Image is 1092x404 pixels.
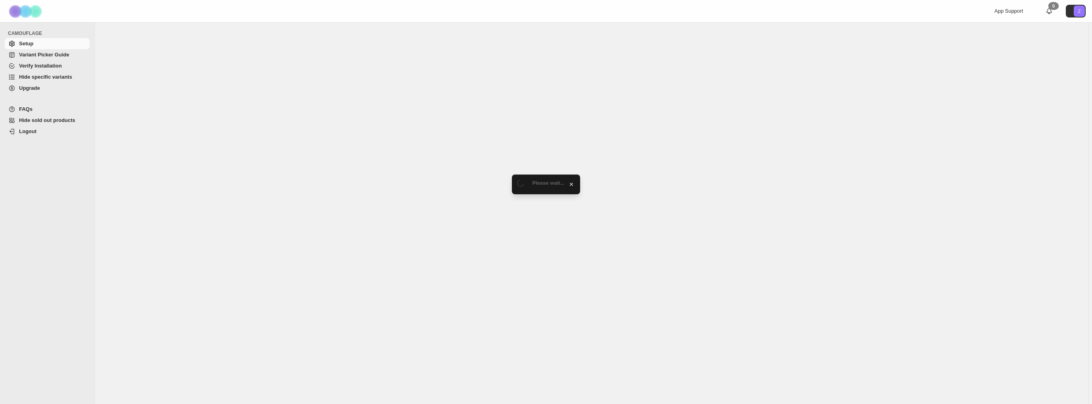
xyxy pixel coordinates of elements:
[19,41,33,46] span: Setup
[5,126,90,137] a: Logout
[1078,9,1081,14] text: Z
[19,52,69,58] span: Variant Picker Guide
[994,8,1023,14] span: App Support
[5,104,90,115] a: FAQs
[19,85,40,91] span: Upgrade
[5,72,90,83] a: Hide specific variants
[1048,2,1059,10] div: 0
[1045,7,1053,15] a: 0
[1074,6,1085,17] span: Avatar with initials Z
[533,180,565,186] span: Please wait...
[19,117,75,123] span: Hide sold out products
[5,49,90,60] a: Variant Picker Guide
[19,74,72,80] span: Hide specific variants
[19,106,33,112] span: FAQs
[1066,5,1086,17] button: Avatar with initials Z
[5,115,90,126] a: Hide sold out products
[8,30,91,37] span: CAMOUFLAGE
[5,83,90,94] a: Upgrade
[6,0,46,22] img: Camouflage
[5,38,90,49] a: Setup
[19,128,37,134] span: Logout
[5,60,90,72] a: Verify Installation
[19,63,62,69] span: Verify Installation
